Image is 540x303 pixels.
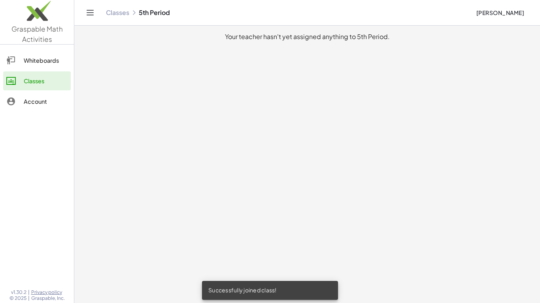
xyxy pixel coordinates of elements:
a: Classes [3,71,71,90]
span: | [28,295,30,301]
a: Whiteboards [3,51,71,70]
a: Privacy policy [31,289,65,296]
span: v1.30.2 [11,289,26,296]
div: Classes [24,76,68,86]
span: [PERSON_NAME] [476,9,524,16]
div: Your teacher hasn't yet assigned anything to 5th Period. [81,32,534,41]
div: Account [24,97,68,106]
span: | [28,289,30,296]
span: Graspable, Inc. [31,295,65,301]
a: Account [3,92,71,111]
button: Toggle navigation [84,6,96,19]
div: Successfully joined class! [202,281,338,300]
button: [PERSON_NAME] [470,6,531,20]
span: © 2025 [9,295,26,301]
a: Classes [106,9,129,17]
div: Whiteboards [24,56,68,65]
span: Graspable Math Activities [11,24,63,43]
